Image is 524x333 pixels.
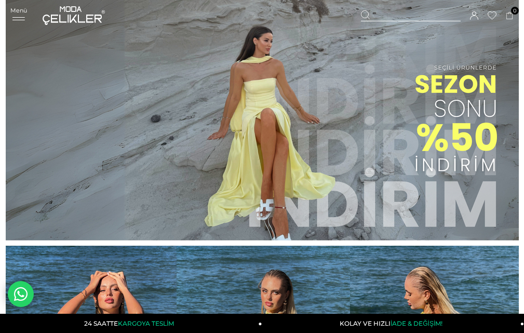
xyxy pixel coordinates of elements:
[10,7,27,14] span: Menü
[118,319,174,327] span: KARGOYA TESLİM
[43,6,105,25] img: logo
[511,7,519,15] span: 0
[506,12,514,20] a: 0
[391,319,442,327] span: İADE & DEĞİŞİM!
